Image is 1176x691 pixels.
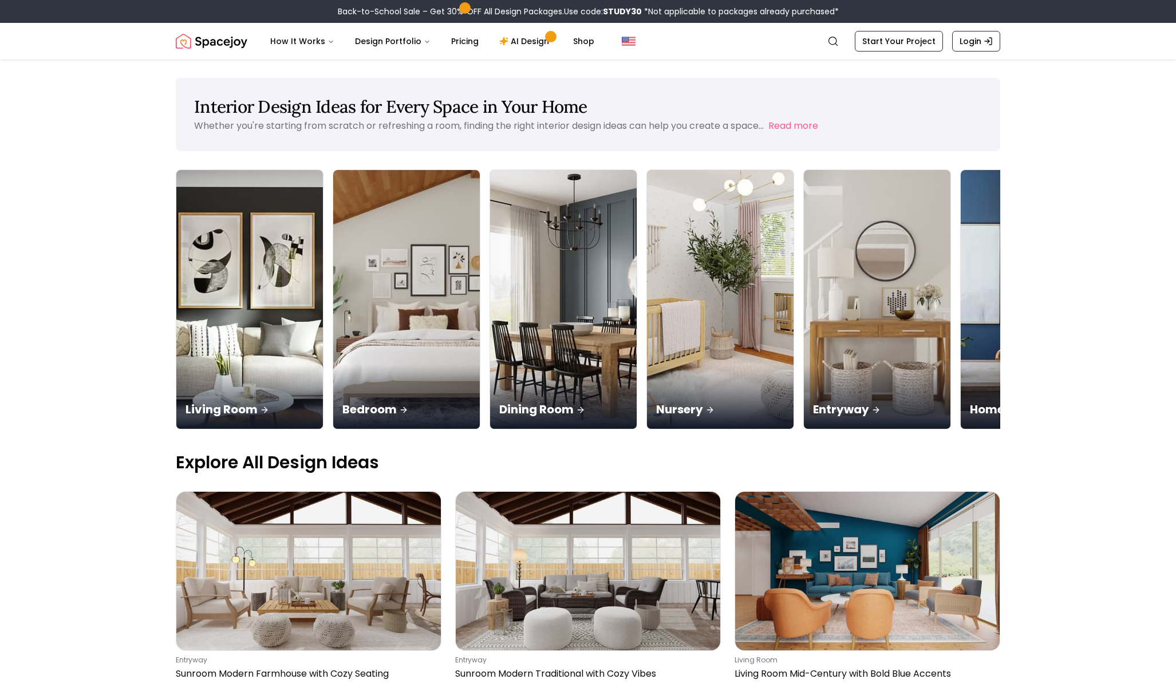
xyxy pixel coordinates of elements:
[735,667,996,681] p: Living Room Mid-Century with Bold Blue Accents
[456,492,720,650] img: Sunroom Modern Traditional with Cozy Vibes
[970,401,1098,417] p: Home Office
[333,169,480,429] a: BedroomBedroom
[176,30,247,53] a: Spacejoy
[642,6,839,17] span: *Not applicable to packages already purchased*
[194,96,982,117] h1: Interior Design Ideas for Every Space in Your Home
[338,6,839,17] div: Back-to-School Sale – Get 30% OFF All Design Packages.
[333,170,480,429] img: Bedroom
[647,170,794,429] img: Nursery
[622,34,636,48] img: United States
[490,170,637,429] img: Dining Room
[342,401,471,417] p: Bedroom
[952,31,1000,52] a: Login
[490,30,562,53] a: AI Design
[855,31,943,52] a: Start Your Project
[961,170,1107,429] img: Home Office
[735,656,996,665] p: living room
[455,491,721,685] a: Sunroom Modern Traditional with Cozy VibesentrywaySunroom Modern Traditional with Cozy Vibes
[455,667,716,681] p: Sunroom Modern Traditional with Cozy Vibes
[455,656,716,665] p: entryway
[564,30,603,53] a: Shop
[490,169,637,429] a: Dining RoomDining Room
[261,30,603,53] nav: Main
[646,169,794,429] a: NurseryNursery
[564,6,642,17] span: Use code:
[176,23,1000,60] nav: Global
[261,30,344,53] button: How It Works
[194,119,764,132] p: Whether you're starting from scratch or refreshing a room, finding the right interior design idea...
[176,667,437,681] p: Sunroom Modern Farmhouse with Cozy Seating
[803,169,951,429] a: EntrywayEntryway
[176,491,441,685] a: Sunroom Modern Farmhouse with Cozy SeatingentrywaySunroom Modern Farmhouse with Cozy Seating
[735,492,1000,650] img: Living Room Mid-Century with Bold Blue Accents
[176,492,441,650] img: Sunroom Modern Farmhouse with Cozy Seating
[813,401,941,417] p: Entryway
[499,401,628,417] p: Dining Room
[768,119,818,133] button: Read more
[804,170,950,429] img: Entryway
[176,30,247,53] img: Spacejoy Logo
[186,401,314,417] p: Living Room
[656,401,784,417] p: Nursery
[960,169,1108,429] a: Home OfficeHome Office
[176,169,323,429] a: Living RoomLiving Room
[346,30,440,53] button: Design Portfolio
[603,6,642,17] b: STUDY30
[735,491,1000,685] a: Living Room Mid-Century with Bold Blue Accentsliving roomLiving Room Mid-Century with Bold Blue A...
[442,30,488,53] a: Pricing
[176,452,1000,473] p: Explore All Design Ideas
[176,656,437,665] p: entryway
[176,170,323,429] img: Living Room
